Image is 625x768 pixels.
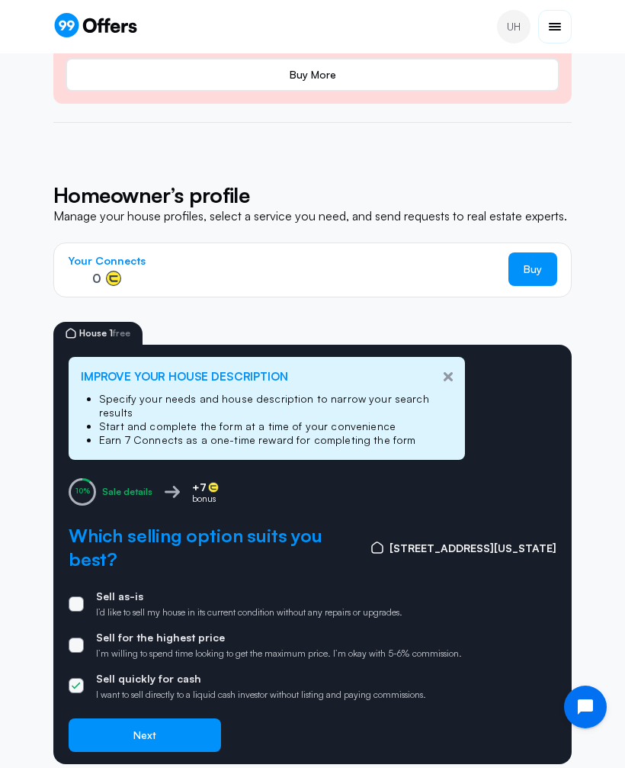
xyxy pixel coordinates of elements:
h2: Improve your House description [81,369,288,384]
h2: Which selling option suits you best? [69,524,347,571]
div: Sale details [102,486,152,498]
button: Next [69,718,221,752]
p: I’m willing to spend time looking to get the maximum price. I’m okay with 5-6% commission. [96,647,462,660]
li: Earn 7 Connects as a one-time reward for completing the form [99,433,453,447]
p: I want to sell directly to a liquid cash investor without listing and paying commissions. [96,689,426,701]
h5: Homeowner’s profile [53,184,567,207]
p: bonus [192,493,219,505]
p: Manage your house profiles, select a service you need, and send requests to real estate experts. [53,207,567,224]
p: I’d like to sell my house in its current condition without any repairs or upgrades. [96,606,402,619]
span: UH [507,19,521,34]
a: UH [497,10,530,43]
span: +7 [192,479,207,496]
p: Your Connects [68,252,146,269]
span: free [113,327,130,339]
a: Buy [508,252,557,286]
p: Sell quickly for cash [96,672,426,686]
span: [STREET_ADDRESS][US_STATE] [389,540,556,557]
a: Buy More [66,58,559,92]
span: 0 [92,269,101,288]
p: Sell as-is [96,590,402,603]
span: House 1 [79,329,130,338]
li: Start and complete the form at a time of your convenience [99,419,453,433]
p: Sell for the highest price [96,631,462,644]
li: Specify your needs and house description to narrow your search results [99,392,453,419]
